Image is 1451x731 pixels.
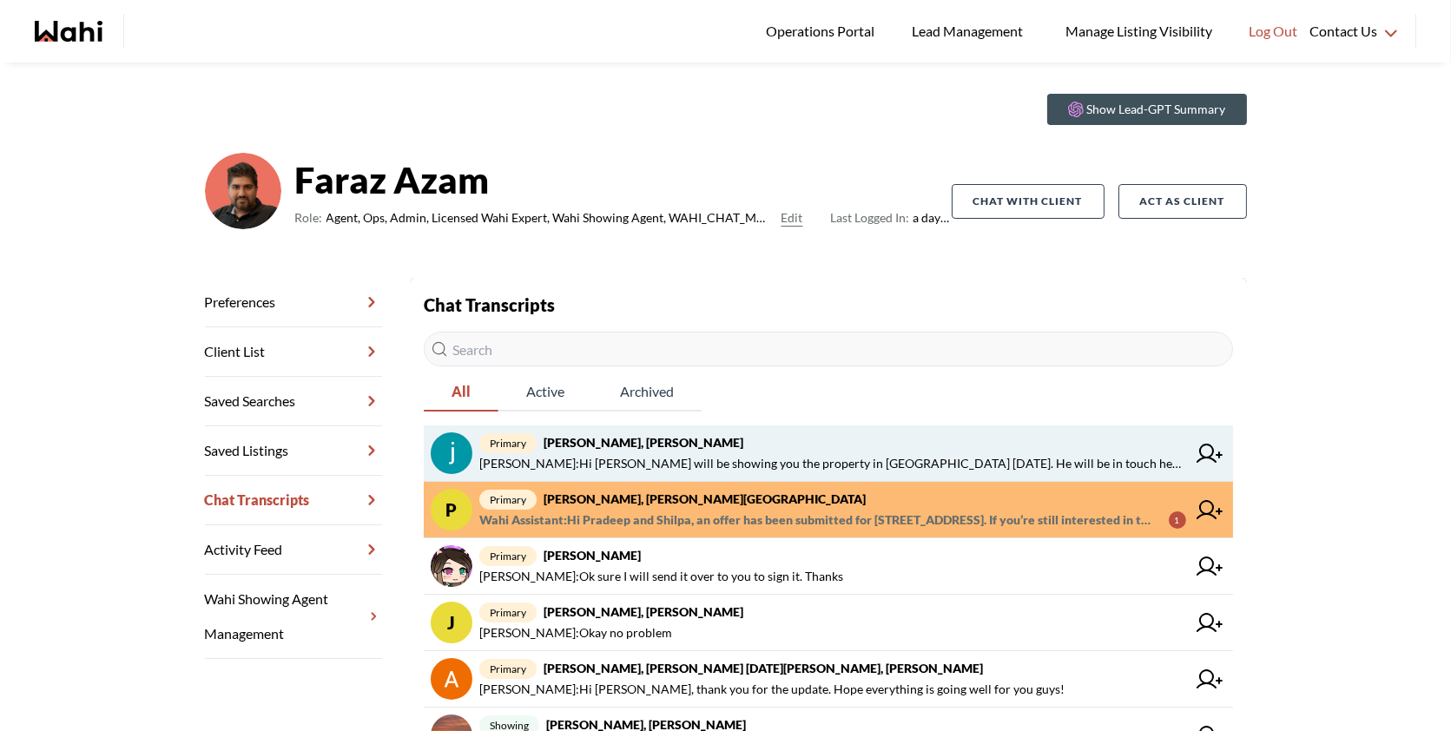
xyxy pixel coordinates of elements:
a: Preferences [205,278,382,327]
span: Agent, Ops, Admin, Licensed Wahi Expert, Wahi Showing Agent, WAHI_CHAT_MODERATOR [326,207,775,228]
a: primary[PERSON_NAME][PERSON_NAME]:Ok sure I will send it over to you to sign it. Thanks [424,538,1233,595]
span: a day ago [831,207,952,228]
span: Wahi Assistant : Hi Pradeep and Shilpa, an offer has been submitted for [STREET_ADDRESS]. If you’... [479,510,1155,530]
a: Wahi homepage [35,21,102,42]
strong: [PERSON_NAME], [PERSON_NAME] [DATE][PERSON_NAME], [PERSON_NAME] [544,661,983,675]
button: Edit [782,207,803,228]
a: Pprimary[PERSON_NAME], [PERSON_NAME][GEOGRAPHIC_DATA]Wahi Assistant:Hi Pradeep and Shilpa, an off... [424,482,1233,538]
a: primary[PERSON_NAME], [PERSON_NAME] [DATE][PERSON_NAME], [PERSON_NAME][PERSON_NAME]:Hi [PERSON_NA... [424,651,1233,708]
strong: [PERSON_NAME], [PERSON_NAME][GEOGRAPHIC_DATA] [544,491,866,506]
span: Lead Management [912,20,1029,43]
button: Show Lead-GPT Summary [1047,94,1247,125]
button: All [424,373,498,412]
span: Manage Listing Visibility [1060,20,1217,43]
strong: Chat Transcripts [424,294,555,315]
span: All [424,373,498,410]
span: [PERSON_NAME] : Ok sure I will send it over to you to sign it. Thanks [479,566,843,587]
button: Chat with client [952,184,1105,219]
a: Activity Feed [205,525,382,575]
span: Active [498,373,592,410]
span: Archived [592,373,702,410]
span: Log Out [1249,20,1297,43]
img: chat avatar [431,658,472,700]
span: [PERSON_NAME] : Hi [PERSON_NAME], thank you for the update. Hope everything is going well for you... [479,679,1065,700]
div: P [431,489,472,530]
span: primary [479,546,537,566]
div: J [431,602,472,643]
a: Chat Transcripts [205,476,382,525]
strong: [PERSON_NAME], [PERSON_NAME] [544,604,743,619]
p: Show Lead-GPT Summary [1087,101,1226,118]
span: [PERSON_NAME] : Okay no problem [479,622,672,643]
button: Archived [592,373,702,412]
span: [PERSON_NAME] : Hi [PERSON_NAME] will be showing you the property in [GEOGRAPHIC_DATA] [DATE]. He... [479,453,1186,474]
img: d03c15c2156146a3.png [205,153,281,229]
span: Last Logged In: [831,210,910,225]
span: primary [479,659,537,679]
strong: [PERSON_NAME] [544,548,641,563]
img: chat avatar [431,432,472,474]
img: chat avatar [431,545,472,587]
a: Jprimary[PERSON_NAME], [PERSON_NAME][PERSON_NAME]:Okay no problem [424,595,1233,651]
a: Wahi Showing Agent Management [205,575,382,659]
button: Act as Client [1118,184,1247,219]
span: primary [479,490,537,510]
a: Saved Searches [205,377,382,426]
span: Role: [295,207,323,228]
strong: [PERSON_NAME], [PERSON_NAME] [544,435,743,450]
input: Search [424,332,1233,366]
strong: Faraz Azam [295,154,952,206]
span: Operations Portal [766,20,880,43]
span: primary [479,603,537,622]
a: primary[PERSON_NAME], [PERSON_NAME][PERSON_NAME]:Hi [PERSON_NAME] will be showing you the propert... [424,425,1233,482]
a: Client List [205,327,382,377]
a: Saved Listings [205,426,382,476]
button: Active [498,373,592,412]
span: primary [479,433,537,453]
div: 1 [1169,511,1186,529]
